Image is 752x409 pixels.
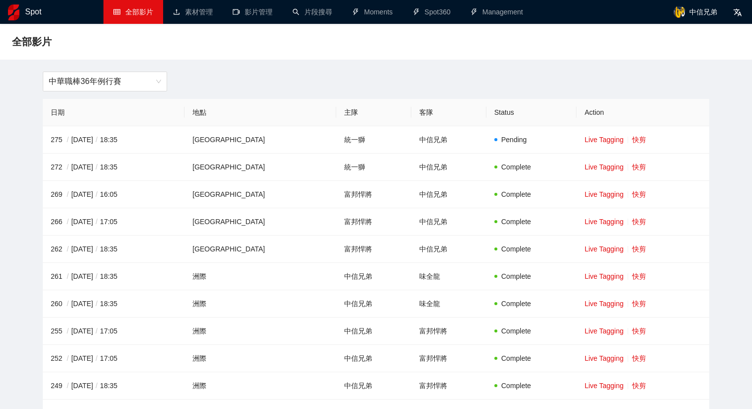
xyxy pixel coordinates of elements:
th: 客隊 [411,99,486,126]
span: / [93,327,100,335]
img: avatar [673,6,685,18]
span: / [64,218,71,226]
td: [GEOGRAPHIC_DATA] [185,236,336,263]
td: 洲際 [185,290,336,318]
span: 中華職棒36年例行賽 [49,72,161,91]
span: / [93,382,100,390]
td: 261 [DATE] 18:35 [43,263,185,290]
th: 主隊 [336,99,411,126]
span: / [93,272,100,280]
td: 富邦悍將 [411,345,486,372]
a: Live Tagging [584,382,623,390]
td: 262 [DATE] 18:35 [43,236,185,263]
th: 日期 [43,99,185,126]
a: Live Tagging [584,300,623,308]
td: [GEOGRAPHIC_DATA] [185,181,336,208]
span: Complete [501,245,531,253]
span: table [113,8,120,15]
td: 255 [DATE] 17:05 [43,318,185,345]
a: Live Tagging [584,354,623,362]
td: 中信兄弟 [411,126,486,154]
td: 味全龍 [411,263,486,290]
a: thunderboltMoments [352,8,393,16]
a: Live Tagging [584,327,623,335]
a: upload素材管理 [173,8,213,16]
a: 快剪 [632,190,646,198]
td: 洲際 [185,345,336,372]
td: 中信兄弟 [336,290,411,318]
td: 260 [DATE] 18:35 [43,290,185,318]
td: 249 [DATE] 18:35 [43,372,185,400]
span: / [64,190,71,198]
span: Complete [501,382,531,390]
img: logo [8,4,19,20]
span: / [64,245,71,253]
a: 快剪 [632,136,646,144]
span: / [64,163,71,171]
td: 252 [DATE] 17:05 [43,345,185,372]
span: / [93,190,100,198]
td: 富邦悍將 [411,318,486,345]
td: 中信兄弟 [411,208,486,236]
td: 中信兄弟 [336,372,411,400]
a: 快剪 [632,327,646,335]
a: Live Tagging [584,218,623,226]
span: Complete [501,218,531,226]
span: Complete [501,163,531,171]
a: Live Tagging [584,136,623,144]
a: 快剪 [632,382,646,390]
a: Live Tagging [584,163,623,171]
td: 富邦悍將 [336,208,411,236]
span: / [93,245,100,253]
a: Live Tagging [584,245,623,253]
td: 269 [DATE] 16:05 [43,181,185,208]
td: 中信兄弟 [411,181,486,208]
span: Complete [501,300,531,308]
td: 中信兄弟 [336,263,411,290]
td: 中信兄弟 [336,345,411,372]
td: 富邦悍將 [336,236,411,263]
span: Pending [501,136,527,144]
td: 洲際 [185,318,336,345]
span: Complete [501,354,531,362]
td: 洲際 [185,263,336,290]
span: Complete [501,327,531,335]
td: [GEOGRAPHIC_DATA] [185,154,336,181]
a: video-camera影片管理 [233,8,273,16]
span: / [64,136,71,144]
td: [GEOGRAPHIC_DATA] [185,208,336,236]
td: 富邦悍將 [336,181,411,208]
td: 275 [DATE] 18:35 [43,126,185,154]
span: / [93,163,100,171]
td: 統一獅 [336,154,411,181]
td: 味全龍 [411,290,486,318]
span: / [93,136,100,144]
span: Complete [501,272,531,280]
span: / [93,300,100,308]
a: 快剪 [632,354,646,362]
td: 統一獅 [336,126,411,154]
span: / [93,354,100,362]
a: 快剪 [632,300,646,308]
span: / [64,382,71,390]
a: 快剪 [632,163,646,171]
a: Live Tagging [584,272,623,280]
td: 272 [DATE] 18:35 [43,154,185,181]
td: 中信兄弟 [411,236,486,263]
td: 中信兄弟 [336,318,411,345]
td: 266 [DATE] 17:05 [43,208,185,236]
span: / [64,327,71,335]
td: 洲際 [185,372,336,400]
a: thunderboltSpot360 [413,8,451,16]
span: Complete [501,190,531,198]
td: 中信兄弟 [411,154,486,181]
a: 快剪 [632,272,646,280]
a: Live Tagging [584,190,623,198]
th: Status [486,99,577,126]
td: 富邦悍將 [411,372,486,400]
a: search片段搜尋 [292,8,332,16]
span: / [93,218,100,226]
span: / [64,300,71,308]
a: thunderboltManagement [470,8,523,16]
span: / [64,354,71,362]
